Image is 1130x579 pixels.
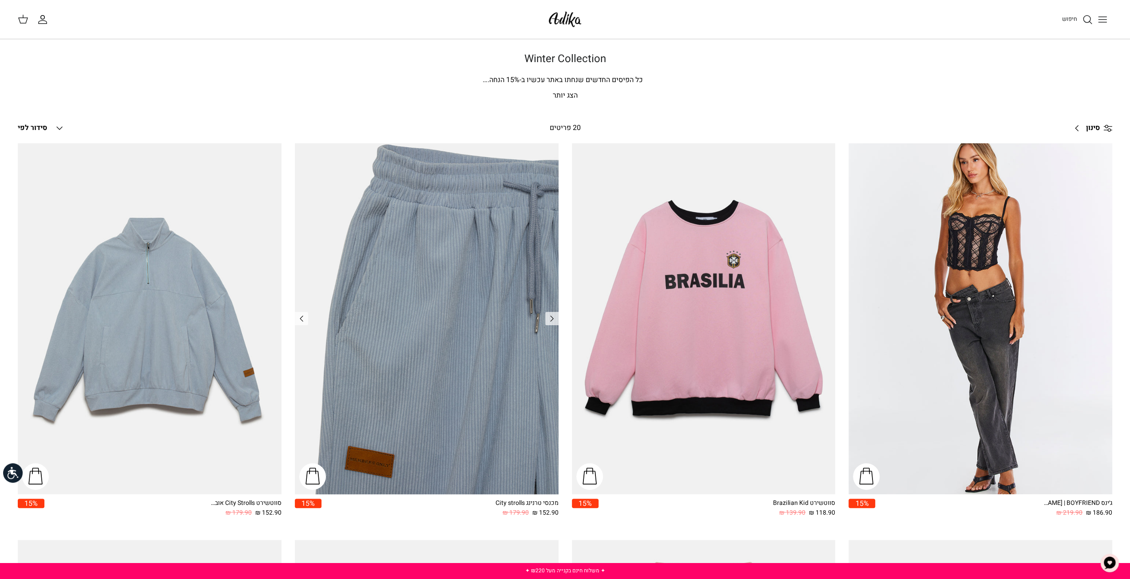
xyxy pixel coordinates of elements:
div: 20 פריטים [443,122,687,134]
span: סידור לפי [18,122,47,133]
a: סווטשירט City Strolls אוברסייז [18,143,282,495]
a: מכנסי טרנינג City strolls [295,143,559,495]
span: 118.90 ₪ [809,508,835,518]
a: ✦ משלוח חינם בקנייה מעל ₪220 ✦ [525,567,605,575]
span: 15% [848,499,875,508]
a: 15% [848,499,875,518]
span: סינון [1086,122,1100,134]
span: 179.90 ₪ [226,508,252,518]
a: 15% [18,499,44,518]
a: ג׳ינס All Or Nothing קריס-קרוס | BOYFRIEND [848,143,1112,495]
a: Previous [545,312,559,325]
img: Adika IL [546,9,584,30]
a: מכנסי טרנינג City strolls 152.90 ₪ 179.90 ₪ [321,499,559,518]
div: ג׳ינס All Or Nothing [PERSON_NAME] | BOYFRIEND [1041,499,1112,508]
a: החשבון שלי [37,14,52,25]
span: חיפוש [1062,15,1077,23]
span: 15% [572,499,599,508]
span: 15 [506,75,514,85]
span: 186.90 ₪ [1086,508,1112,518]
span: כל הפיסים החדשים שנחתו באתר עכשיו ב- [519,75,643,85]
span: 219.90 ₪ [1056,508,1082,518]
span: 15% [295,499,321,508]
a: חיפוש [1062,14,1093,25]
span: % הנחה. [483,75,519,85]
span: 152.90 ₪ [255,508,282,518]
span: 15% [18,499,44,508]
span: 152.90 ₪ [532,508,559,518]
a: סווטשירט Brazilian Kid [572,143,836,495]
h1: Winter Collection [254,53,876,66]
button: צ'אט [1096,550,1123,576]
a: 15% [572,499,599,518]
a: סווטשירט City Strolls אוברסייז 152.90 ₪ 179.90 ₪ [44,499,282,518]
a: Previous [295,312,308,325]
button: סידור לפי [18,118,65,138]
a: 15% [295,499,321,518]
a: ג׳ינס All Or Nothing [PERSON_NAME] | BOYFRIEND 186.90 ₪ 219.90 ₪ [875,499,1112,518]
a: סווטשירט Brazilian Kid 118.90 ₪ 139.90 ₪ [599,499,836,518]
span: 139.90 ₪ [779,508,805,518]
div: סווטשירט Brazilian Kid [764,499,835,508]
div: מכנסי טרנינג City strolls [488,499,559,508]
a: סינון [1068,118,1112,139]
div: סווטשירט City Strolls אוברסייז [210,499,282,508]
span: 179.90 ₪ [503,508,529,518]
button: Toggle menu [1093,10,1112,29]
p: הצג יותר [254,90,876,102]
